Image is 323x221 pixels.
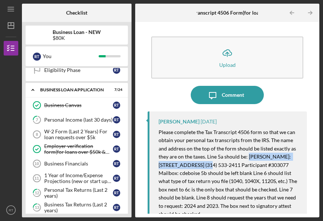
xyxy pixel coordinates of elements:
[44,67,113,73] div: Eligibility Phase
[191,86,264,104] button: Comment
[113,116,120,123] div: R T
[9,208,14,212] text: RT
[44,102,113,108] div: Business Canvas
[184,10,289,16] b: Tax Transcript 4506 Form(for loans over$50k)
[33,53,41,61] div: R T
[113,145,120,153] div: R T
[151,37,303,79] button: Upload
[29,113,124,127] a: 7Personal Income (last 30 days)RT
[29,142,124,156] a: Employer verification form(for loans over $50k & W-2 Employement)RT
[43,50,99,62] div: You
[29,127,124,142] a: 8W-2 Form (Last 2 Years) For loan requests over $5kRT
[29,98,124,113] a: Business CanvasRT
[44,161,113,167] div: Business Financials
[113,66,120,74] div: R T
[159,129,298,217] mark: Please complete the Tax Transcript 4506 form so that we can obtain your personal tax transcripts ...
[44,117,113,123] div: Personal Income (last 30 days)
[113,160,120,167] div: R T
[113,175,120,182] div: R T
[159,119,199,125] div: [PERSON_NAME]
[219,62,236,68] div: Upload
[35,191,39,195] tspan: 12
[44,202,113,213] div: Business Tax Returns (Last 2 years)
[34,161,39,166] tspan: 10
[29,200,124,215] a: 13Business Tax Returns (Last 2 years)RT
[222,86,244,104] div: Comment
[40,88,104,92] div: BUSINESS LOAN APPLICATION
[113,102,120,109] div: R T
[29,186,124,200] a: 12Personal Tax Returns (Last 2 years)RT
[44,187,113,199] div: Personal Tax Returns (Last 2 years)
[34,176,39,180] tspan: 11
[44,143,113,155] div: Employer verification form(for loans over $50k & W-2 Employement)
[36,118,38,122] tspan: 7
[44,129,113,140] div: W-2 Form (Last 2 Years) For loan requests over $5k
[53,29,101,35] b: Business Loan - NEW
[113,204,120,211] div: R T
[29,171,124,186] a: 111 Year of Income/Expense Projections (new or start up businesses over $50k)RT
[113,189,120,197] div: R T
[29,63,124,77] a: Eligibility PhaseRT
[109,88,122,92] div: 7 / 24
[29,156,124,171] a: 10Business FinancialsRT
[36,132,38,137] tspan: 8
[35,205,39,210] tspan: 13
[66,10,87,16] b: Checklist
[113,131,120,138] div: R T
[44,172,113,184] div: 1 Year of Income/Expense Projections (new or start up businesses over $50k)
[201,119,217,125] time: 2025-09-05 14:47
[53,35,101,41] div: $80K
[4,203,18,217] button: RT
